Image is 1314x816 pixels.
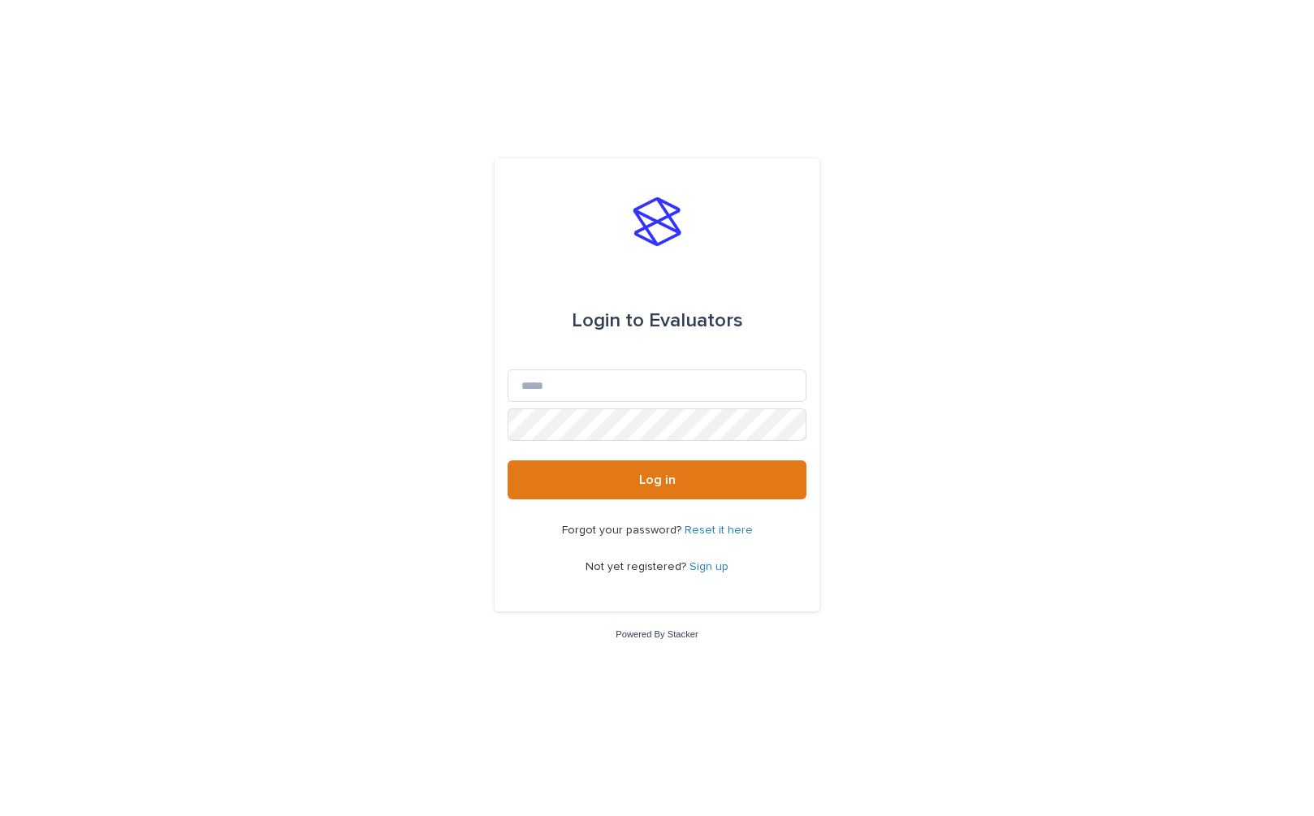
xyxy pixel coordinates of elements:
[562,525,685,536] span: Forgot your password?
[572,311,644,330] span: Login to
[586,561,689,572] span: Not yet registered?
[689,561,728,572] a: Sign up
[685,525,753,536] a: Reset it here
[616,629,698,639] a: Powered By Stacker
[508,460,806,499] button: Log in
[639,473,676,486] span: Log in
[633,197,681,246] img: stacker-logo-s-only.png
[572,298,743,343] div: Evaluators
